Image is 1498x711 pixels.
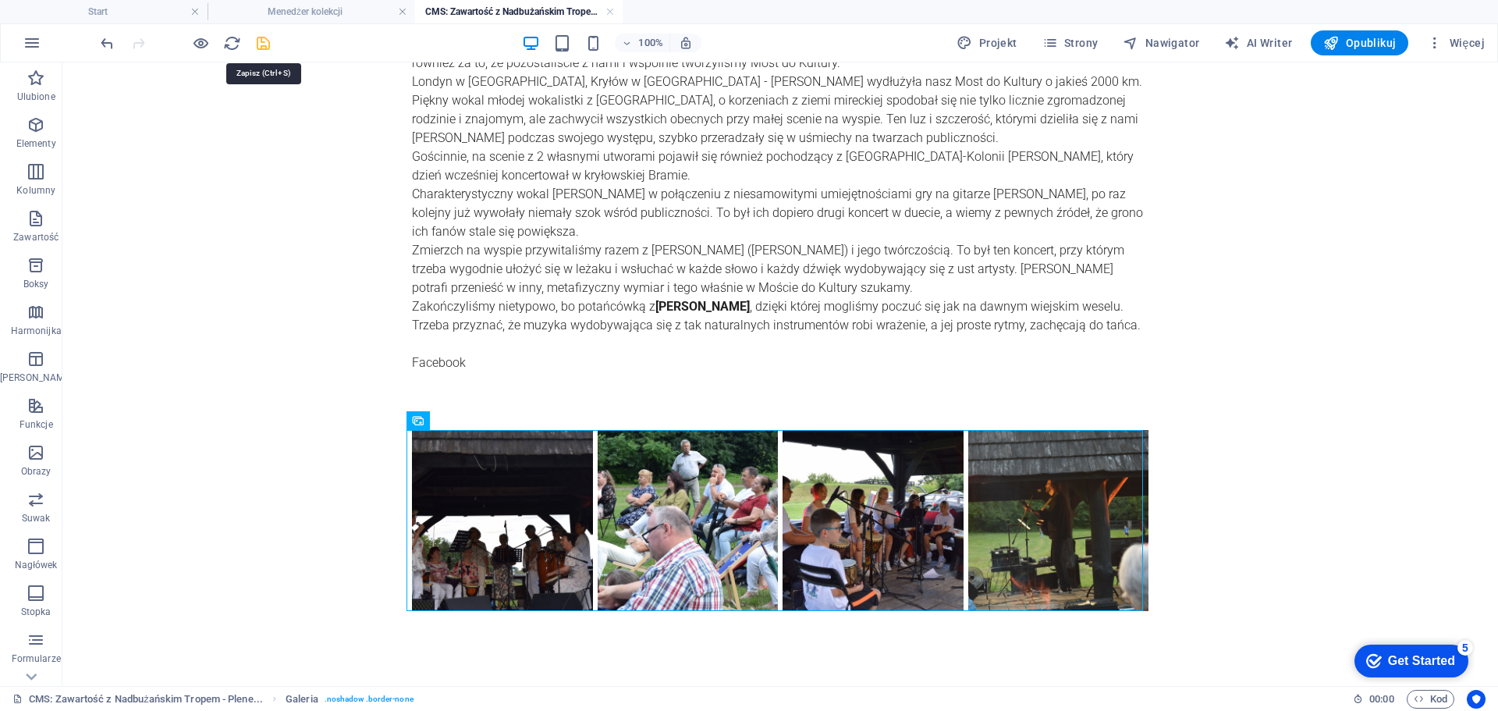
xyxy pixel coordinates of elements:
p: Suwak [22,512,51,524]
div: Get Started 5 items remaining, 0% complete [12,8,126,41]
span: Nawigator [1123,35,1199,51]
i: Cofnij: Zmień obrazy z galerii (Ctrl+Z) [98,34,116,52]
p: Formularze [12,652,61,665]
h6: Czas sesji [1353,690,1394,709]
i: Przeładuj stronę [223,34,241,52]
button: Projekt [950,30,1023,55]
span: Strony [1042,35,1099,51]
span: Projekt [957,35,1017,51]
button: reload [222,34,241,52]
p: Elementy [16,137,56,150]
span: Kod [1414,690,1447,709]
button: 100% [615,34,670,52]
button: Kod [1407,690,1454,709]
button: Strony [1036,30,1105,55]
p: Funkcje [20,418,53,431]
p: Obrazy [21,465,51,478]
button: Więcej [1421,30,1491,55]
button: Nawigator [1116,30,1205,55]
a: Kliknij, aby anulować zaznaczenie. Kliknij dwukrotnie, aby otworzyć Strony [12,690,263,709]
button: Kliknij tutaj, aby wyjść z trybu podglądu i kontynuować edycję [191,34,210,52]
p: Zawartość [13,231,59,244]
span: AI Writer [1224,35,1292,51]
h4: Menedżer kolekcji [208,3,415,20]
div: Get Started [46,17,113,31]
p: Harmonijka [11,325,62,337]
div: 5 [115,3,131,19]
p: Ulubione [17,91,55,103]
button: save [254,34,272,52]
p: Nagłówek [15,559,58,571]
p: Kolumny [16,184,55,197]
span: Kliknij, aby zaznaczyć. Kliknij dwukrotnie, aby edytować [286,690,318,709]
span: 00 00 [1369,690,1393,709]
nav: breadcrumb [286,690,414,709]
span: : [1380,693,1383,705]
span: Opublikuj [1323,35,1396,51]
h6: 100% [638,34,663,52]
span: . noshadow .border-none [325,690,414,709]
button: undo [98,34,116,52]
i: Po zmianie rozmiaru automatycznie dostosowuje poziom powiększenia do wybranego urządzenia. [679,36,693,50]
h4: CMS: Zawartość z Nadbużańskim Tropem - Plene... [415,3,623,20]
p: Boksy [23,278,49,290]
button: AI Writer [1218,30,1298,55]
div: Projekt (Ctrl+Alt+Y) [950,30,1023,55]
p: Stopka [21,606,51,618]
span: Więcej [1427,35,1485,51]
button: Usercentrics [1467,690,1486,709]
button: Opublikuj [1311,30,1408,55]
